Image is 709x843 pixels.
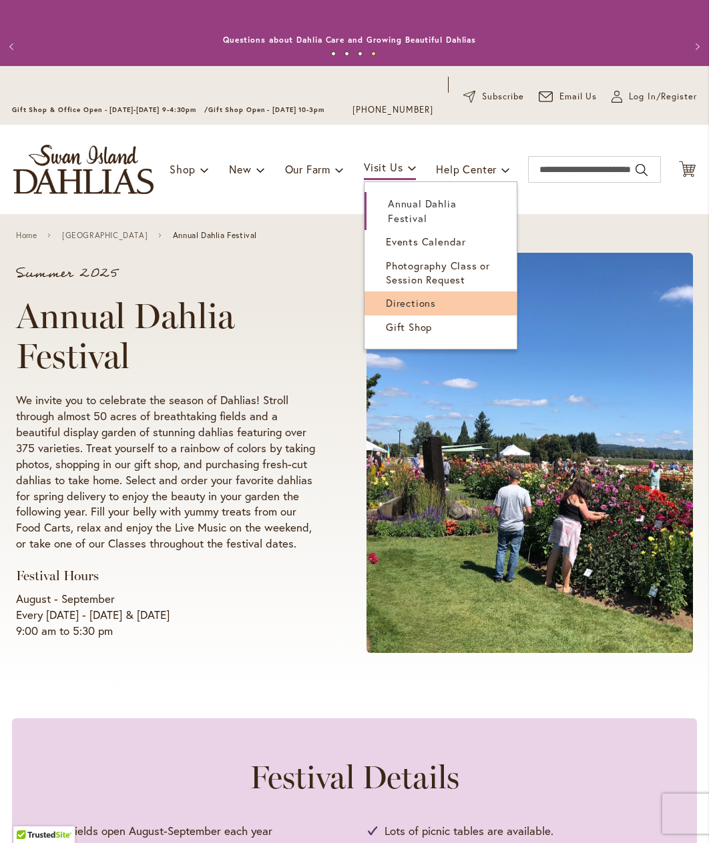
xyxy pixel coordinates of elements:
span: Visit Us [364,160,403,174]
span: Subscribe [482,90,524,103]
span: Annual Dahlia Festival [388,197,456,224]
a: Log In/Register [612,90,697,103]
span: Photography Class or Session Request [386,259,490,286]
h2: Festival Details [52,758,657,796]
span: Help Center [436,162,497,176]
span: Our Farm [285,162,330,176]
span: Email Us [559,90,598,103]
a: [GEOGRAPHIC_DATA] [62,231,148,240]
span: Gift Shop Open - [DATE] 10-3pm [208,105,324,114]
p: Summer 2025 [16,267,316,280]
span: New [229,162,251,176]
p: August - September Every [DATE] - [DATE] & [DATE] 9:00 am to 5:30 pm [16,591,316,639]
a: store logo [13,145,154,194]
a: Questions about Dahlia Care and Growing Beautiful Dahlias [223,35,476,45]
h3: Festival Hours [16,568,316,584]
h1: Annual Dahlia Festival [16,296,316,376]
button: 2 of 4 [344,51,349,56]
span: Log In/Register [629,90,697,103]
button: 4 of 4 [371,51,376,56]
p: We invite you to celebrate the season of Dahlias! Stroll through almost 50 acres of breathtaking ... [16,392,316,552]
a: Email Us [539,90,598,103]
span: Gift Shop & Office Open - [DATE]-[DATE] 9-4:30pm / [12,105,208,114]
button: Next [682,33,709,60]
a: [PHONE_NUMBER] [352,103,433,117]
button: 3 of 4 [358,51,363,56]
button: 1 of 4 [331,51,336,56]
span: Directions [386,296,436,309]
span: Events Calendar [386,235,466,248]
a: Subscribe [463,90,524,103]
a: Home [16,231,37,240]
span: Shop [170,162,196,176]
span: Gift Shop [386,320,432,333]
span: Annual Dahlia Festival [173,231,257,240]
